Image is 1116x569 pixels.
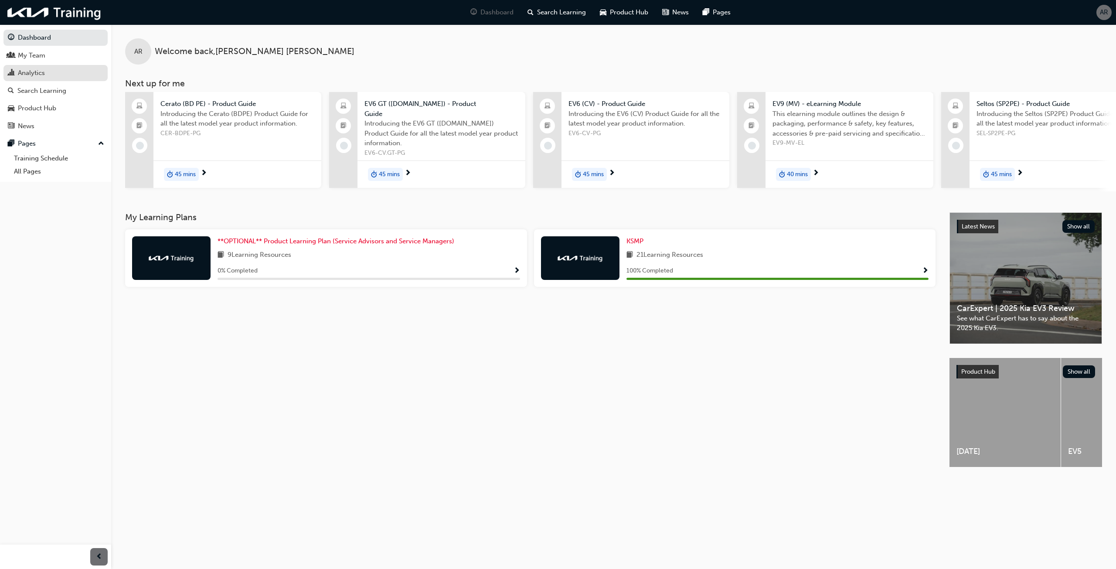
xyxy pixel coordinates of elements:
span: Welcome back , [PERSON_NAME] [PERSON_NAME] [155,47,354,57]
span: CER-BDPE-PG [160,129,314,139]
span: AR [134,47,143,57]
span: 100 % Completed [626,266,673,276]
span: Show Progress [922,267,929,275]
a: News [3,118,108,134]
span: 45 mins [991,170,1012,180]
span: duration-icon [779,169,785,180]
div: My Team [18,51,45,61]
a: Cerato (BD PE) - Product GuideIntroducing the Cerato (BDPE) Product Guide for all the latest mode... [125,92,321,188]
button: AR [1096,5,1112,20]
img: kia-training [556,254,604,262]
span: booktick-icon [953,120,959,132]
span: car-icon [8,105,14,112]
span: Introducing the EV6 GT ([DOMAIN_NAME]) Product Guide for all the latest model year product inform... [364,119,518,148]
span: 21 Learning Resources [636,250,703,261]
span: search-icon [8,87,14,95]
a: Dashboard [3,30,108,46]
a: [DATE] [949,358,1061,467]
a: EV6 (CV) - Product GuideIntroducing the EV6 (CV) Product Guide for all the latest model year prod... [533,92,729,188]
a: Latest NewsShow allCarExpert | 2025 Kia EV3 ReviewSee what CarExpert has to say about the 2025 Ki... [949,212,1102,344]
img: kia-training [147,254,195,262]
span: booktick-icon [340,120,347,132]
span: EV6-CV.GT-PG [364,148,518,158]
div: News [18,121,34,131]
span: Introducing the EV6 (CV) Product Guide for all the latest model year product information. [568,109,722,129]
span: prev-icon [96,552,102,562]
span: Product Hub [961,368,995,375]
a: All Pages [10,165,108,178]
div: Product Hub [18,103,56,113]
span: up-icon [98,138,104,150]
span: Dashboard [480,7,514,17]
span: 45 mins [379,170,400,180]
a: Product HubShow all [956,365,1095,379]
span: next-icon [1017,170,1023,177]
button: Show Progress [922,266,929,276]
span: EV6 GT ([DOMAIN_NAME]) - Product Guide [364,99,518,119]
span: pages-icon [703,7,709,18]
span: laptop-icon [136,101,143,112]
a: pages-iconPages [696,3,738,21]
span: Cerato (BD PE) - Product Guide [160,99,314,109]
a: news-iconNews [655,3,696,21]
span: duration-icon [575,169,581,180]
span: learningRecordVerb_NONE-icon [340,142,348,150]
span: Introducing the Cerato (BDPE) Product Guide for all the latest model year product information. [160,109,314,129]
span: book-icon [626,250,633,261]
a: Latest NewsShow all [957,220,1095,234]
span: 45 mins [583,170,604,180]
span: See what CarExpert has to say about the 2025 Kia EV3. [957,313,1095,333]
span: EV6-CV-PG [568,129,722,139]
a: **OPTIONAL** Product Learning Plan (Service Advisors and Service Managers) [218,236,458,246]
h3: My Learning Plans [125,212,936,222]
span: car-icon [600,7,606,18]
span: Latest News [962,223,995,230]
button: Show Progress [514,266,520,276]
span: duration-icon [371,169,377,180]
span: CarExpert | 2025 Kia EV3 Review [957,303,1095,313]
span: This elearning module outlines the design & packaging, performance & safety, key features, access... [772,109,926,139]
span: laptop-icon [749,101,755,112]
span: guage-icon [470,7,477,18]
span: [DATE] [956,446,1054,457]
a: My Team [3,48,108,64]
a: Search Learning [3,83,108,99]
button: DashboardMy TeamAnalyticsSearch LearningProduct HubNews [3,28,108,136]
span: EV9-MV-EL [772,138,926,148]
a: EV9 (MV) - eLearning ModuleThis elearning module outlines the design & packaging, performance & s... [737,92,933,188]
button: Pages [3,136,108,152]
span: next-icon [813,170,819,177]
span: learningRecordVerb_NONE-icon [748,142,756,150]
div: Search Learning [17,86,66,96]
span: AR [1100,7,1108,17]
span: pages-icon [8,140,14,148]
img: kia-training [4,3,105,21]
div: Analytics [18,68,45,78]
a: Analytics [3,65,108,81]
span: 40 mins [787,170,808,180]
a: KSMP [626,236,647,246]
span: EV6 (CV) - Product Guide [568,99,722,109]
span: chart-icon [8,69,14,77]
span: book-icon [218,250,224,261]
button: Show all [1062,220,1095,233]
h3: Next up for me [111,78,1116,89]
a: search-iconSearch Learning [521,3,593,21]
span: duration-icon [983,169,989,180]
span: laptop-icon [544,101,551,112]
span: learningRecordVerb_NONE-icon [952,142,960,150]
span: KSMP [626,237,643,245]
span: Pages [713,7,731,17]
span: learningRecordVerb_NONE-icon [136,142,144,150]
span: search-icon [527,7,534,18]
a: Training Schedule [10,152,108,165]
span: duration-icon [167,169,173,180]
span: booktick-icon [749,120,755,132]
span: next-icon [201,170,207,177]
a: car-iconProduct Hub [593,3,655,21]
span: News [672,7,689,17]
span: EV9 (MV) - eLearning Module [772,99,926,109]
a: Product Hub [3,100,108,116]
